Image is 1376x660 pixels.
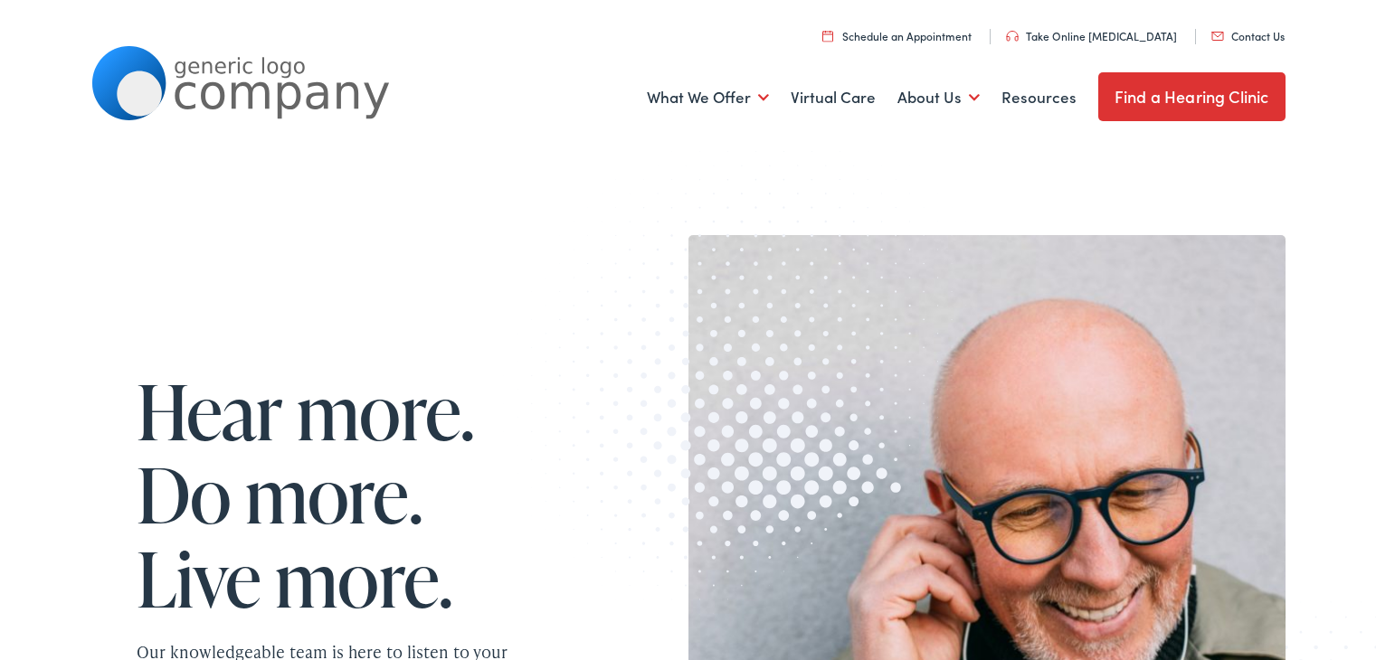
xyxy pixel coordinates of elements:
img: utility icon [1006,31,1019,42]
img: utility icon [1211,32,1224,41]
a: Take Online [MEDICAL_DATA] [1006,28,1177,43]
a: Schedule an Appointment [822,28,972,43]
span: Do [137,452,231,535]
span: more. [275,536,452,619]
img: Graphic image with a halftone pattern, contributing to the site's visual design. [503,123,981,614]
a: Resources [1001,64,1077,131]
img: utility icon [822,30,833,42]
a: Virtual Care [791,64,876,131]
span: more. [245,452,422,535]
a: What We Offer [647,64,769,131]
a: Contact Us [1211,28,1285,43]
a: Find a Hearing Clinic [1098,72,1286,121]
span: Live [137,536,261,619]
span: Hear [137,369,283,452]
a: About Us [897,64,980,131]
span: more. [297,369,474,452]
